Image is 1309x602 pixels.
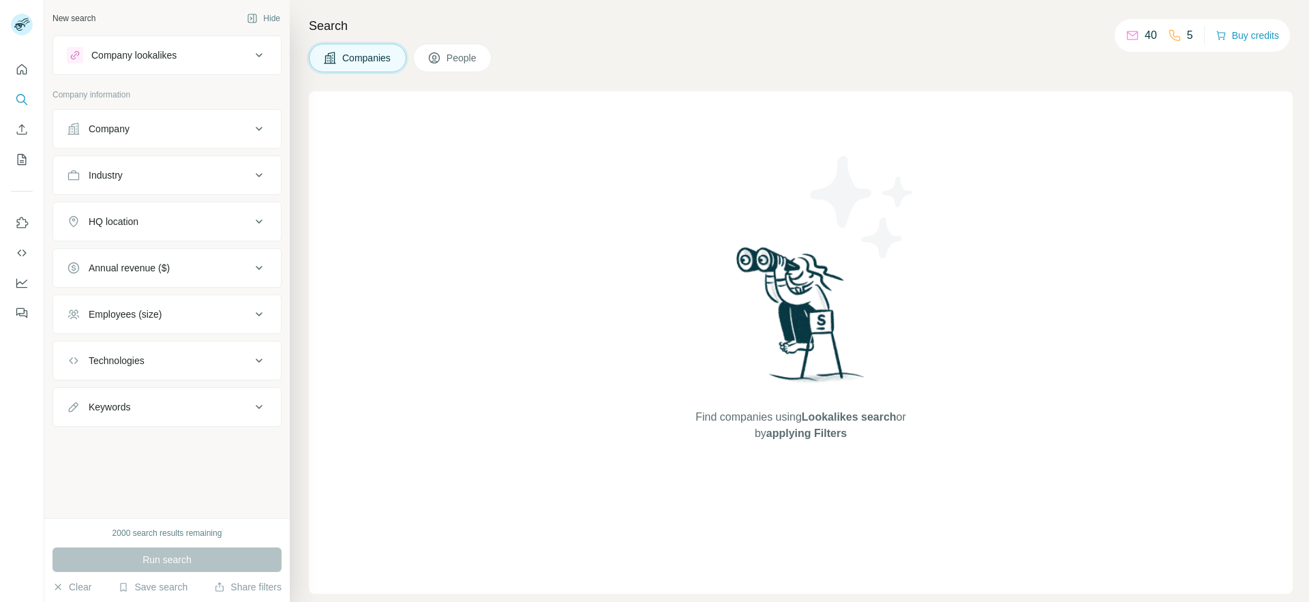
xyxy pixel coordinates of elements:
[53,159,281,192] button: Industry
[89,215,138,228] div: HQ location
[52,580,91,594] button: Clear
[1187,27,1193,44] p: 5
[52,89,282,101] p: Company information
[53,344,281,377] button: Technologies
[53,391,281,423] button: Keywords
[11,271,33,295] button: Dashboard
[52,12,95,25] div: New search
[11,301,33,325] button: Feedback
[89,400,130,414] div: Keywords
[309,16,1293,35] h4: Search
[11,211,33,235] button: Use Surfe on LinkedIn
[237,8,290,29] button: Hide
[91,48,177,62] div: Company lookalikes
[1216,26,1279,45] button: Buy credits
[730,243,872,395] img: Surfe Illustration - Woman searching with binoculars
[118,580,187,594] button: Save search
[89,168,123,182] div: Industry
[1145,27,1157,44] p: 40
[447,51,478,65] span: People
[112,527,222,539] div: 2000 search results remaining
[801,146,924,269] img: Surfe Illustration - Stars
[53,112,281,145] button: Company
[89,122,130,136] div: Company
[214,580,282,594] button: Share filters
[11,241,33,265] button: Use Surfe API
[342,51,392,65] span: Companies
[11,87,33,112] button: Search
[802,411,897,423] span: Lookalikes search
[53,205,281,238] button: HQ location
[53,298,281,331] button: Employees (size)
[11,57,33,82] button: Quick start
[53,252,281,284] button: Annual revenue ($)
[89,261,170,275] div: Annual revenue ($)
[691,409,909,442] span: Find companies using or by
[53,39,281,72] button: Company lookalikes
[89,307,162,321] div: Employees (size)
[89,354,145,367] div: Technologies
[11,117,33,142] button: Enrich CSV
[11,147,33,172] button: My lists
[766,427,847,439] span: applying Filters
